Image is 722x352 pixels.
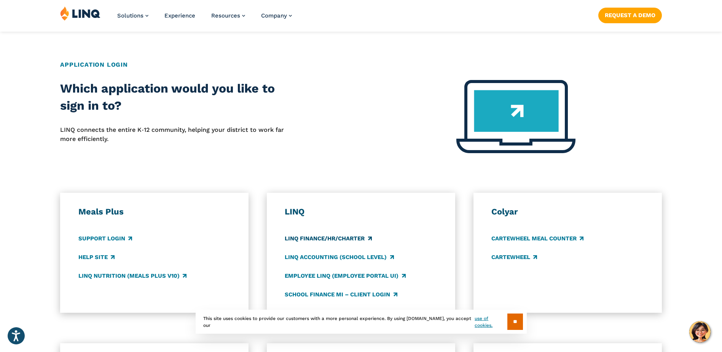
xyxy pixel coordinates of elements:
a: Request a Demo [598,8,662,23]
a: CARTEWHEEL Meal Counter [491,234,583,243]
span: Company [261,12,287,19]
a: Experience [164,12,195,19]
a: Help Site [78,253,115,261]
a: Support Login [78,234,132,243]
h3: LINQ [285,206,437,217]
div: This site uses cookies to provide our customers with a more personal experience. By using [DOMAIN... [196,310,527,334]
a: Solutions [117,12,148,19]
a: Employee LINQ (Employee Portal UI) [285,272,405,280]
h3: Colyar [491,206,644,217]
h2: Application Login [60,60,662,69]
a: School Finance MI – Client Login [285,290,397,299]
p: LINQ connects the entire K‑12 community, helping your district to work far more efficiently. [60,125,300,144]
nav: Primary Navigation [117,6,292,31]
a: Resources [211,12,245,19]
span: Resources [211,12,240,19]
a: LINQ Nutrition (Meals Plus v10) [78,272,186,280]
img: LINQ | K‑12 Software [60,6,100,21]
button: Hello, have a question? Let’s chat. [689,321,711,342]
a: use of cookies. [475,315,507,329]
h2: Which application would you like to sign in to? [60,80,300,115]
a: LINQ Accounting (school level) [285,253,394,261]
h3: Meals Plus [78,206,231,217]
a: Company [261,12,292,19]
a: LINQ Finance/HR/Charter [285,234,371,243]
a: CARTEWHEEL [491,253,537,261]
span: Solutions [117,12,143,19]
nav: Button Navigation [598,6,662,23]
